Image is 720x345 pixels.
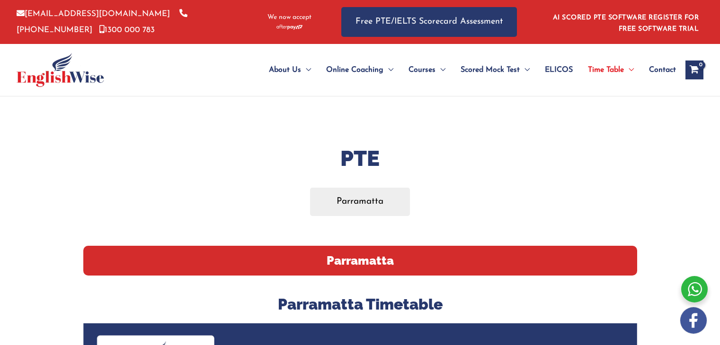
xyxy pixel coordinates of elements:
[545,53,573,86] span: ELICOS
[680,307,707,334] img: white-facebook.png
[537,53,580,86] a: ELICOS
[269,53,301,86] span: About Us
[83,246,637,276] h2: Parramatta
[461,53,520,86] span: Scored Mock Test
[83,294,637,314] h3: Parramatta Timetable
[453,53,537,86] a: Scored Mock TestMenu Toggle
[83,144,637,173] h1: PTE
[99,26,155,34] a: 1300 000 783
[553,14,699,33] a: AI SCORED PTE SOFTWARE REGISTER FOR FREE SOFTWARE TRIAL
[17,10,187,34] a: [PHONE_NUMBER]
[261,53,319,86] a: About UsMenu Toggle
[319,53,401,86] a: Online CoachingMenu Toggle
[310,188,410,216] a: Parramatta
[17,53,104,87] img: cropped-ew-logo
[588,53,624,86] span: Time Table
[401,53,453,86] a: CoursesMenu Toggle
[267,13,311,22] span: We now accept
[641,53,676,86] a: Contact
[409,53,436,86] span: Courses
[383,53,393,86] span: Menu Toggle
[436,53,445,86] span: Menu Toggle
[326,53,383,86] span: Online Coaching
[301,53,311,86] span: Menu Toggle
[624,53,634,86] span: Menu Toggle
[649,53,676,86] span: Contact
[341,7,517,37] a: Free PTE/IELTS Scorecard Assessment
[17,10,170,18] a: [EMAIL_ADDRESS][DOMAIN_NAME]
[580,53,641,86] a: Time TableMenu Toggle
[547,7,703,37] aside: Header Widget 1
[520,53,530,86] span: Menu Toggle
[685,60,703,79] a: View Shopping Cart, empty
[276,25,302,30] img: Afterpay-Logo
[246,53,676,86] nav: Site Navigation: Main Menu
